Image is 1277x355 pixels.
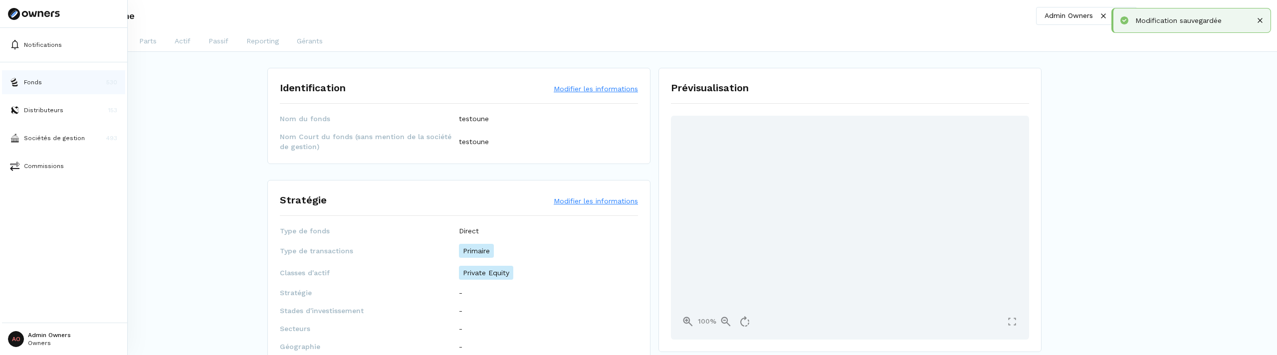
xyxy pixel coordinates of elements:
[108,106,117,115] p: 153
[138,32,158,52] button: Parts
[554,84,638,94] button: Modifier les informations
[2,70,125,94] button: fundsFonds530
[10,77,20,87] img: funds
[28,332,71,338] p: Admin Owners
[280,268,459,278] span: Classes d'actif
[459,306,462,316] p: -
[280,246,459,256] span: Type de transactions
[459,288,462,298] p: -
[459,324,462,334] p: -
[175,36,191,46] p: Actif
[24,78,42,87] p: Fonds
[280,114,459,124] span: Nom du fonds
[24,106,63,115] p: Distributeurs
[10,105,20,115] img: distributors
[10,133,20,143] img: asset-managers
[24,40,62,49] p: Notifications
[2,126,125,150] button: asset-managersSociétés de gestion493
[1135,15,1255,25] div: Modification sauvegardée
[280,306,459,316] span: Stades d'investissement
[2,98,125,122] button: distributorsDistributeurs153
[24,134,85,143] p: Sociétés de gestion
[280,324,459,334] span: Secteurs
[671,80,1029,95] h1: Prévisualisation
[280,192,327,207] h1: Stratégie
[106,78,117,87] p: 530
[174,32,192,52] button: Actif
[246,36,279,46] p: Reporting
[8,331,24,347] span: AO
[459,226,479,236] p: Direct
[459,266,513,280] p: Private Equity
[459,342,462,352] p: -
[2,154,125,178] button: commissionsCommissions
[139,36,157,46] p: Parts
[106,134,117,143] p: 493
[296,32,324,52] button: Gérants
[459,137,489,147] p: testoune
[280,226,459,236] span: Type de fonds
[209,36,228,46] p: Passif
[280,342,459,352] span: Géographie
[10,161,20,171] img: commissions
[1045,10,1093,21] div: Admin Owners
[28,340,71,346] p: Owners
[2,33,125,57] button: Notifications
[208,32,229,52] button: Passif
[280,80,346,95] h1: Identification
[280,288,459,298] span: Stratégie
[280,132,459,152] span: Nom Court du fonds (sans mention de la société de gestion)
[554,196,638,206] button: Modifier les informations
[24,162,64,171] p: Commissions
[245,32,280,52] button: Reporting
[459,114,489,124] p: testoune
[297,36,323,46] p: Gérants
[459,244,494,258] p: Primaire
